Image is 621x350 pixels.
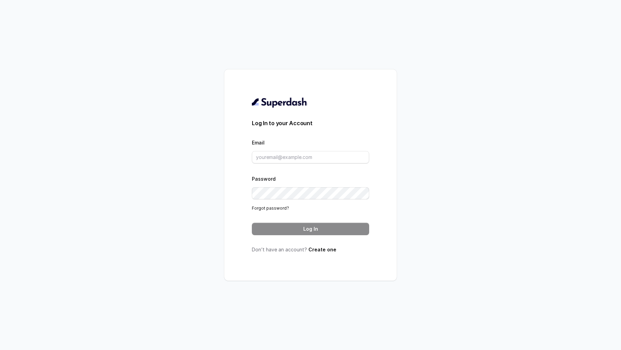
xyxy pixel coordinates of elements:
label: Password [252,176,276,182]
button: Log In [252,223,369,235]
label: Email [252,140,265,146]
p: Don’t have an account? [252,246,369,253]
a: Forgot password? [252,206,289,211]
a: Create one [308,247,336,252]
input: youremail@example.com [252,151,369,163]
img: light.svg [252,97,307,108]
h3: Log In to your Account [252,119,369,127]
